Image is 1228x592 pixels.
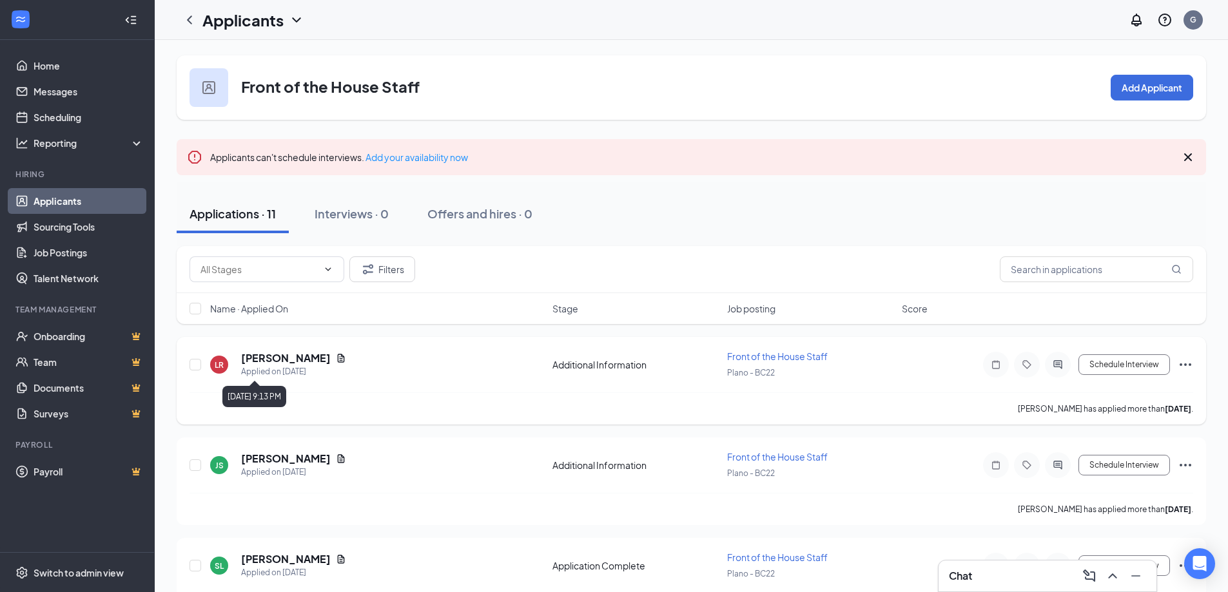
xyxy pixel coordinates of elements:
[336,353,346,363] svg: Document
[34,137,144,149] div: Reporting
[1079,566,1100,586] button: ComposeMessage
[241,566,346,579] div: Applied on [DATE]
[1050,460,1066,470] svg: ActiveChat
[1129,12,1144,28] svg: Notifications
[1078,455,1170,475] button: Schedule Interview
[34,53,144,79] a: Home
[34,265,144,291] a: Talent Network
[1126,566,1146,586] button: Minimize
[241,466,346,479] div: Applied on [DATE]
[988,460,1004,470] svg: Note
[34,214,144,240] a: Sourcing Tools
[349,256,415,282] button: Filter Filters
[215,560,224,571] div: SL
[727,302,775,315] span: Job posting
[727,451,828,463] span: Front of the House Staff
[1128,568,1144,584] svg: Minimize
[1082,568,1097,584] svg: ComposeMessage
[34,459,144,484] a: PayrollCrown
[1019,460,1035,470] svg: Tag
[222,386,286,407] div: [DATE] 9:13 PM
[727,569,775,578] span: Plano - BC22
[727,368,775,377] span: Plano - BC22
[34,566,124,579] div: Switch to admin view
[1165,504,1191,514] b: [DATE]
[1165,404,1191,414] b: [DATE]
[1190,14,1196,25] div: G
[727,350,828,362] span: Front of the House Staff
[289,12,304,28] svg: ChevronDown
[552,459,719,472] div: Additional Information
[187,149,202,165] svg: Error
[202,81,215,94] img: user icon
[202,9,284,31] h1: Applicants
[15,169,141,180] div: Hiring
[241,365,346,378] div: Applied on [DATE]
[336,454,346,464] svg: Document
[1000,256,1193,282] input: Search in applications
[215,460,224,471] div: JS
[1102,566,1123,586] button: ChevronUp
[34,323,144,349] a: OnboardingCrown
[1078,555,1170,576] button: Schedule Interview
[902,302,928,315] span: Score
[34,349,144,375] a: TeamCrown
[241,351,331,365] h5: [PERSON_NAME]
[215,359,224,370] div: LR
[315,205,389,222] div: Interviews · 0
[15,304,141,315] div: Team Management
[1184,548,1215,579] div: Open Intercom Messenger
[124,14,137,26] svg: Collapse
[34,240,144,265] a: Job Postings
[15,566,28,579] svg: Settings
[365,151,468,163] a: Add your availability now
[727,468,775,478] span: Plano - BC22
[1178,457,1193,473] svg: Ellipses
[14,13,27,26] svg: WorkstreamLogo
[552,302,578,315] span: Stage
[1078,354,1170,375] button: Schedule Interview
[34,79,144,104] a: Messages
[1050,359,1066,370] svg: ActiveChat
[34,375,144,401] a: DocumentsCrown
[190,205,276,222] div: Applications · 11
[1018,403,1193,414] p: [PERSON_NAME] has applied more than .
[323,264,333,274] svg: ChevronDown
[1018,504,1193,515] p: [PERSON_NAME] has applied more than .
[241,452,331,466] h5: [PERSON_NAME]
[552,358,719,371] div: Additional Information
[34,188,144,214] a: Applicants
[1019,359,1035,370] svg: Tag
[200,262,318,276] input: All Stages
[1180,149,1196,165] svg: Cross
[241,75,420,97] h3: Front of the House Staff
[34,401,144,426] a: SurveysCrown
[1178,558,1193,573] svg: Ellipses
[210,151,468,163] span: Applicants can't schedule interviews.
[15,137,28,149] svg: Analysis
[552,559,719,572] div: Application Complete
[1171,264,1182,274] svg: MagnifyingGlass
[210,302,288,315] span: Name · Applied On
[34,104,144,130] a: Scheduling
[427,205,532,222] div: Offers and hires · 0
[988,359,1004,370] svg: Note
[336,554,346,564] svg: Document
[727,551,828,563] span: Front of the House Staff
[1178,357,1193,372] svg: Ellipses
[360,262,376,277] svg: Filter
[241,552,331,566] h5: [PERSON_NAME]
[1157,12,1173,28] svg: QuestionInfo
[15,439,141,450] div: Payroll
[949,569,972,583] h3: Chat
[1111,75,1193,100] button: Add Applicant
[182,12,197,28] svg: ChevronLeft
[1105,568,1120,584] svg: ChevronUp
